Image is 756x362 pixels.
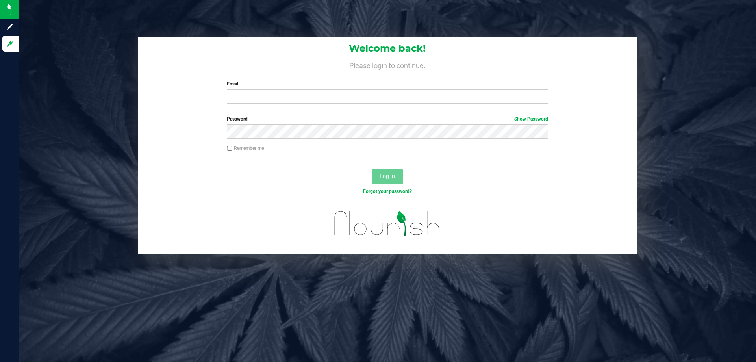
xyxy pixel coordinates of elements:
[363,189,412,194] a: Forgot your password?
[6,23,14,31] inline-svg: Sign up
[380,173,395,179] span: Log In
[372,169,403,184] button: Log In
[227,146,232,151] input: Remember me
[227,80,548,87] label: Email
[227,116,248,122] span: Password
[138,43,637,54] h1: Welcome back!
[514,116,548,122] a: Show Password
[227,145,264,152] label: Remember me
[6,40,14,48] inline-svg: Log in
[138,60,637,69] h4: Please login to continue.
[325,203,450,243] img: flourish_logo.svg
